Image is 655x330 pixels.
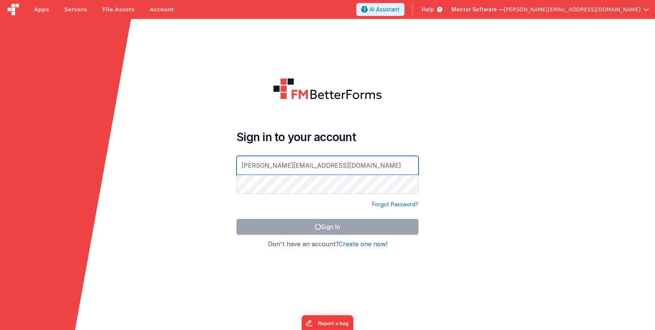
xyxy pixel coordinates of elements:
span: AI Assistant [370,6,400,13]
span: Mentor Software — [451,6,504,13]
button: AI Assistant [356,3,404,16]
h4: Sign in to your account [237,130,418,144]
button: Create one now! [339,241,387,248]
h4: Don't have an account? [237,241,418,248]
span: File Assets [102,6,135,13]
span: Servers [64,6,87,13]
button: Mentor Software — [PERSON_NAME][EMAIL_ADDRESS][DOMAIN_NAME] [451,6,649,13]
span: [PERSON_NAME][EMAIL_ADDRESS][DOMAIN_NAME] [504,6,641,13]
span: Apps [34,6,49,13]
span: Help [422,6,434,13]
a: Forgot Password? [372,201,418,208]
input: Email Address [237,156,418,175]
button: Sign In [237,219,418,235]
